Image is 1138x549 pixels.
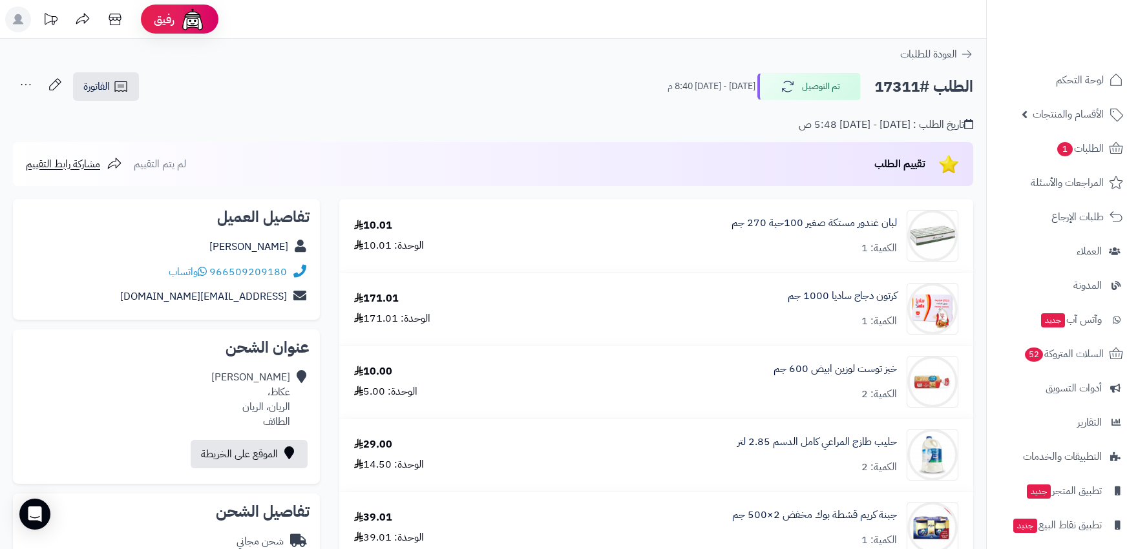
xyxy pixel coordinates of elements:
div: 39.01 [354,510,392,525]
a: خبز توست لوزين ابيض 600 جم [774,362,897,377]
button: تم التوصيل [757,73,861,100]
span: الأقسام والمنتجات [1033,105,1104,123]
div: الوحدة: 5.00 [354,384,417,399]
div: الوحدة: 171.01 [354,311,430,326]
a: التطبيقات والخدمات [995,441,1130,472]
span: المدونة [1073,276,1102,295]
h2: تفاصيل العميل [23,209,310,225]
div: الوحدة: 10.01 [354,238,424,253]
small: [DATE] - [DATE] 8:40 م [668,80,755,93]
span: جديد [1027,484,1051,499]
img: 12098bb14236aa663b51cc43fe6099d0b61b-90x90.jpg [907,283,958,335]
span: التقارير [1077,413,1102,431]
a: [PERSON_NAME] [209,239,288,254]
img: logo-2.png [1050,36,1126,63]
div: 10.01 [354,218,392,233]
a: الطلبات1 [995,133,1130,164]
span: تطبيق المتجر [1026,482,1102,500]
a: العملاء [995,236,1130,267]
div: الكمية: 1 [861,241,897,256]
a: المدونة [995,270,1130,301]
a: الموقع على الخريطة [191,440,308,468]
img: 231687683956884d204b15f120a616788953-90x90.jpg [907,429,958,481]
span: أدوات التسويق [1046,379,1102,397]
a: تطبيق نقاط البيعجديد [995,510,1130,541]
a: المراجعات والأسئلة [995,167,1130,198]
span: لوحة التحكم [1056,71,1104,89]
span: العودة للطلبات [900,47,957,62]
span: المراجعات والأسئلة [1031,174,1104,192]
a: العودة للطلبات [900,47,973,62]
a: طلبات الإرجاع [995,202,1130,233]
span: طلبات الإرجاع [1051,208,1104,226]
span: تقييم الطلب [874,156,925,172]
h2: الطلب #17311 [874,74,973,100]
span: التطبيقات والخدمات [1023,448,1102,466]
a: واتساب [169,264,207,280]
span: الطلبات [1056,140,1104,158]
img: 1664631413-8ba98025-ed0b-4607-97a9-9f2adb2e6b65.__CR0,0,600,600_PT0_SX300_V1___-90x90.jpg [907,210,958,262]
div: الكمية: 2 [861,460,897,475]
div: 29.00 [354,437,392,452]
a: حليب طازج المراعي كامل الدسم 2.85 لتر [737,435,897,450]
a: لوحة التحكم [995,65,1130,96]
img: 1346161d17c4fed3312b52129efa6e1b84aa-90x90.jpg [907,356,958,408]
div: 171.01 [354,291,399,306]
img: ai-face.png [180,6,205,32]
span: تطبيق نقاط البيع [1012,516,1102,534]
a: أدوات التسويق [995,373,1130,404]
a: تحديثات المنصة [34,6,67,36]
div: الوحدة: 39.01 [354,530,424,545]
div: الكمية: 1 [861,314,897,329]
a: التقارير [995,407,1130,438]
a: كرتون دجاج ساديا 1000 جم [788,289,897,304]
span: وآتس آب [1040,311,1102,329]
a: مشاركة رابط التقييم [26,156,122,172]
span: رفيق [154,12,174,27]
span: الفاتورة [83,79,110,94]
span: جديد [1041,313,1065,327]
div: الوحدة: 14.50 [354,457,424,472]
span: 52 [1025,347,1043,362]
span: جديد [1013,519,1037,533]
div: شحن مجاني [237,534,284,549]
span: 1 [1057,142,1073,156]
a: [EMAIL_ADDRESS][DOMAIN_NAME] [120,289,287,304]
div: 10.00 [354,364,392,379]
span: مشاركة رابط التقييم [26,156,100,172]
a: لبان غندور مستكة صغير 100حبة 270 جم [732,216,897,231]
a: جبنة كريم قشطة بوك مخفض 2×500 جم [732,508,897,523]
h2: تفاصيل الشحن [23,504,310,519]
a: تطبيق المتجرجديد [995,475,1130,506]
div: الكمية: 2 [861,387,897,402]
a: وآتس آبجديد [995,304,1130,335]
span: السلات المتروكة [1024,345,1104,363]
span: العملاء [1077,242,1102,260]
div: تاريخ الطلب : [DATE] - [DATE] 5:48 ص [799,118,973,132]
a: الفاتورة [73,72,139,101]
div: الكمية: 1 [861,533,897,548]
span: لم يتم التقييم [134,156,186,172]
a: 966509209180 [209,264,287,280]
h2: عنوان الشحن [23,340,310,355]
div: [PERSON_NAME] عكاظ، الريان، الريان الطائف [211,370,290,429]
a: السلات المتروكة52 [995,338,1130,369]
div: Open Intercom Messenger [19,499,50,530]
